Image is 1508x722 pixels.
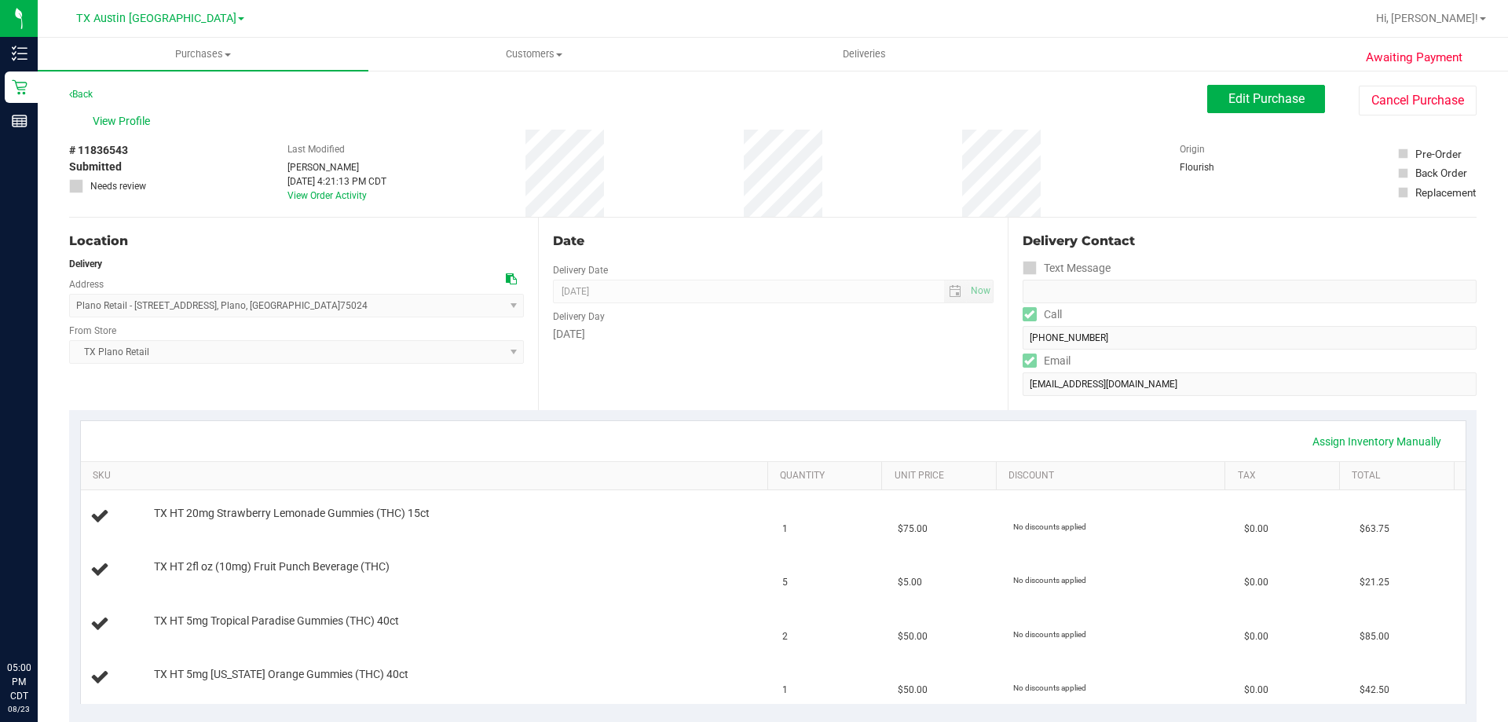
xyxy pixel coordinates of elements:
iframe: Resource center [16,596,63,643]
label: From Store [69,324,116,338]
div: Date [553,232,993,251]
div: [PERSON_NAME] [287,160,386,174]
div: Back Order [1415,165,1467,181]
span: $75.00 [898,522,928,537]
span: No discounts applied [1013,522,1086,531]
label: Last Modified [287,142,345,156]
button: Edit Purchase [1207,85,1325,113]
span: Awaiting Payment [1366,49,1462,67]
label: Email [1023,350,1071,372]
label: Origin [1180,142,1205,156]
inline-svg: Inventory [12,46,27,61]
span: 5 [782,575,788,590]
a: View Order Activity [287,190,367,201]
div: Flourish [1180,160,1258,174]
a: Total [1352,470,1448,482]
p: 08/23 [7,703,31,715]
div: Delivery Contact [1023,232,1477,251]
span: $0.00 [1244,575,1268,590]
span: Edit Purchase [1228,91,1305,106]
div: [DATE] 4:21:13 PM CDT [287,174,386,189]
span: $85.00 [1360,629,1389,644]
iframe: Resource center unread badge [46,594,65,613]
a: Tax [1238,470,1334,482]
span: $50.00 [898,683,928,698]
a: Customers [368,38,699,71]
span: $21.25 [1360,575,1389,590]
span: $0.00 [1244,629,1268,644]
span: No discounts applied [1013,630,1086,639]
span: 2 [782,629,788,644]
span: Purchases [38,47,368,61]
span: TX Austin [GEOGRAPHIC_DATA] [76,12,236,25]
label: Delivery Day [553,310,605,324]
span: View Profile [93,113,156,130]
a: Unit Price [895,470,990,482]
div: Replacement [1415,185,1476,200]
a: Discount [1008,470,1219,482]
inline-svg: Retail [12,79,27,95]
span: $5.00 [898,575,922,590]
span: Needs review [90,179,146,193]
button: Cancel Purchase [1359,86,1477,115]
label: Delivery Date [553,263,608,277]
span: $42.50 [1360,683,1389,698]
strong: Delivery [69,258,102,269]
span: TX HT 20mg Strawberry Lemonade Gummies (THC) 15ct [154,506,430,521]
span: Deliveries [822,47,907,61]
div: Pre-Order [1415,146,1462,162]
span: Submitted [69,159,122,175]
a: Back [69,89,93,100]
span: Customers [369,47,698,61]
label: Call [1023,303,1062,326]
span: TX HT 5mg Tropical Paradise Gummies (THC) 40ct [154,614,399,629]
span: $63.75 [1360,522,1389,537]
label: Text Message [1023,257,1111,280]
div: Copy address to clipboard [506,271,517,288]
span: $0.00 [1244,683,1268,698]
span: 1 [782,522,788,537]
div: Location [69,232,524,251]
span: 1 [782,683,788,698]
input: Format: (999) 999-9999 [1023,280,1477,303]
a: Deliveries [699,38,1030,71]
input: Format: (999) 999-9999 [1023,326,1477,350]
span: No discounts applied [1013,684,1086,692]
span: No discounts applied [1013,576,1086,585]
inline-svg: Reports [12,113,27,129]
a: Quantity [780,470,876,482]
label: Address [69,277,104,291]
a: Purchases [38,38,368,71]
span: TX HT 5mg [US_STATE] Orange Gummies (THC) 40ct [154,667,408,682]
div: [DATE] [553,326,993,343]
span: # 11836543 [69,142,128,159]
span: $50.00 [898,629,928,644]
a: SKU [93,470,761,482]
span: Hi, [PERSON_NAME]! [1376,12,1478,24]
span: TX HT 2fl oz (10mg) Fruit Punch Beverage (THC) [154,559,390,574]
span: $0.00 [1244,522,1268,537]
p: 05:00 PM CDT [7,661,31,703]
a: Assign Inventory Manually [1302,428,1451,455]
